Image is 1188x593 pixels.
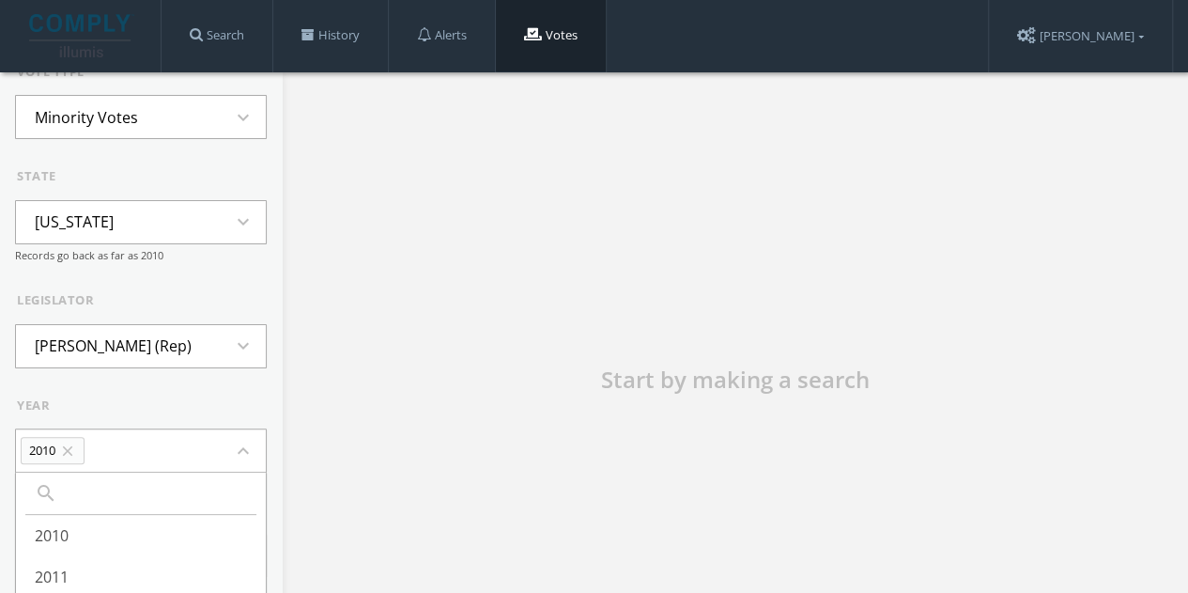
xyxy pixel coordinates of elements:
[16,325,210,367] li: [PERSON_NAME] (Rep)
[59,443,76,460] i: close
[232,106,266,129] i: expand_more
[15,324,267,368] button: [PERSON_NAME] (Rep)expand_more
[21,437,85,465] li: 2010close
[16,201,132,242] li: [US_STATE]
[15,429,267,473] button: 2010closeexpand_less
[15,248,267,264] div: Records go back as far as 2010
[15,200,267,244] button: [US_STATE]expand_more
[17,397,267,415] div: year
[35,482,65,505] i: search
[232,335,266,357] i: expand_more
[232,440,266,462] i: expand_less
[16,97,157,138] li: Minority Votes
[17,167,267,186] div: state
[232,211,266,233] i: expand_more
[29,14,134,57] img: illumis
[454,363,1017,397] div: Start by making a search
[15,95,267,139] button: Minority Votesexpand_more
[16,515,266,556] li: 2010
[17,291,267,310] div: legislator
